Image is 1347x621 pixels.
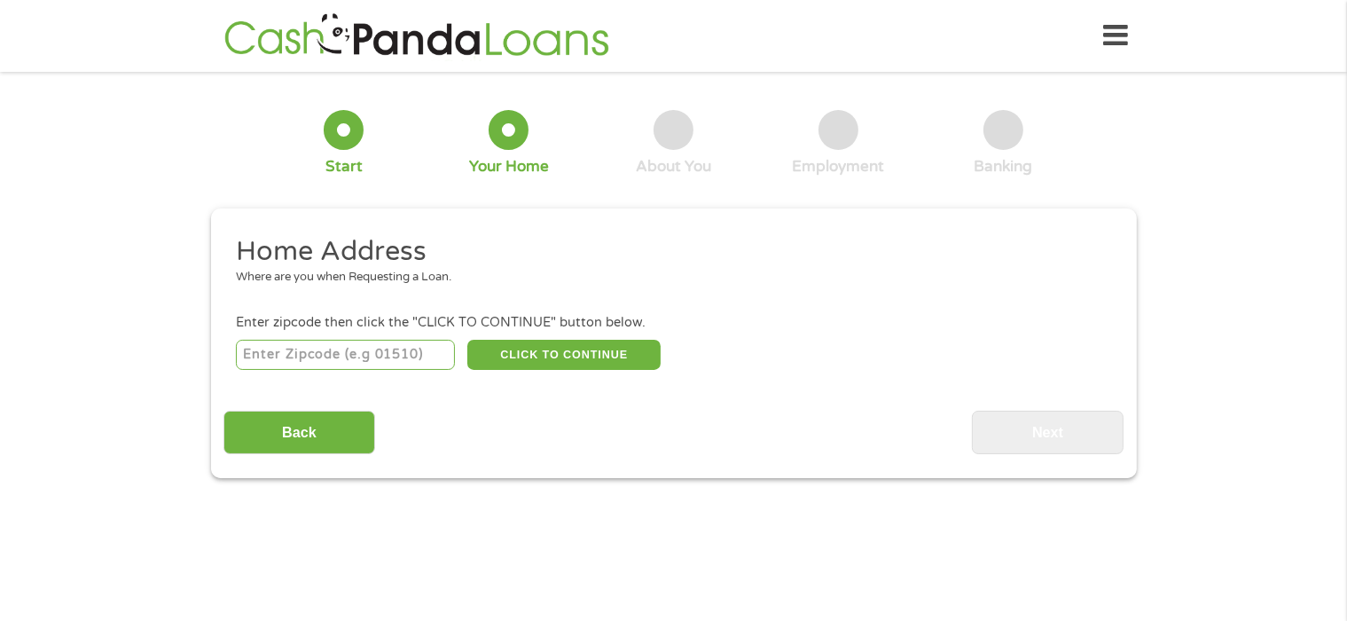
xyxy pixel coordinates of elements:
[974,157,1032,177] div: Banking
[236,234,1098,270] h2: Home Address
[972,411,1124,454] input: Next
[236,313,1110,333] div: Enter zipcode then click the "CLICK TO CONTINUE" button below.
[223,411,375,454] input: Back
[325,157,363,177] div: Start
[236,340,455,370] input: Enter Zipcode (e.g 01510)
[792,157,884,177] div: Employment
[636,157,711,177] div: About You
[467,340,661,370] button: CLICK TO CONTINUE
[469,157,549,177] div: Your Home
[236,269,1098,287] div: Where are you when Requesting a Loan.
[219,11,615,61] img: GetLoanNow Logo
